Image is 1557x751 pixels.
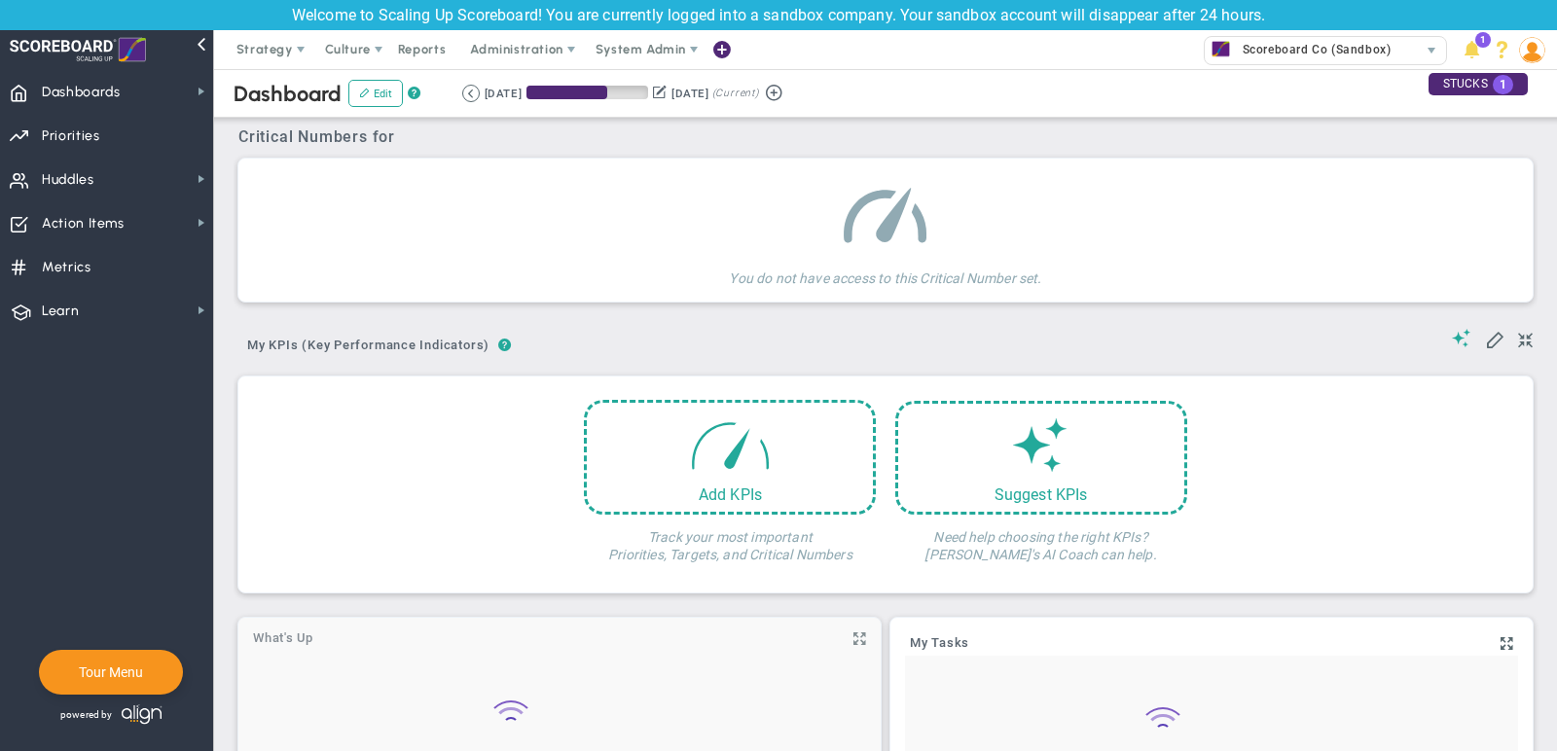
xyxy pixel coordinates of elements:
[348,80,403,107] button: Edit
[42,247,91,288] span: Metrics
[671,85,708,102] div: [DATE]
[712,85,759,102] span: (Current)
[236,42,293,56] span: Strategy
[526,86,648,99] div: Period Progress: 66% Day 60 of 90 with 30 remaining.
[1418,37,1446,64] span: select
[238,127,400,146] span: Critical Numbers for
[42,160,94,200] span: Huddles
[238,330,498,364] button: My KPIs (Key Performance Indicators)
[462,85,480,102] button: Go to previous period
[587,485,873,504] div: Add KPIs
[1493,75,1513,94] span: 1
[234,81,342,107] span: Dashboard
[485,85,522,102] div: [DATE]
[42,116,100,157] span: Priorities
[898,485,1184,504] div: Suggest KPIs
[42,291,79,332] span: Learn
[596,42,686,56] span: System Admin
[470,42,562,56] span: Administration
[895,515,1187,563] h4: Need help choosing the right KPIs? [PERSON_NAME]'s AI Coach can help.
[42,72,121,113] span: Dashboards
[238,330,498,361] span: My KPIs (Key Performance Indicators)
[1485,329,1504,348] span: Edit My KPIs
[42,203,125,244] span: Action Items
[73,663,149,681] button: Tour Menu
[1209,37,1233,61] img: 33494.Company.photo
[39,699,246,730] div: Powered by Align
[325,42,371,56] span: Culture
[388,30,456,69] span: Reports
[584,515,876,563] h4: Track your most important Priorities, Targets, and Critical Numbers
[910,636,969,650] span: My Tasks
[1233,37,1391,62] span: Scoreboard Co (Sandbox)
[729,256,1041,287] h4: You do not have access to this Critical Number set.
[1457,30,1487,69] li: Announcements
[1519,37,1545,63] img: 193898.Person.photo
[1487,30,1517,69] li: Help & Frequently Asked Questions (FAQ)
[1452,329,1471,347] span: Suggestions (AI Feature)
[910,636,969,652] a: My Tasks
[1475,32,1491,48] span: 1
[1429,73,1528,95] div: STUCKS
